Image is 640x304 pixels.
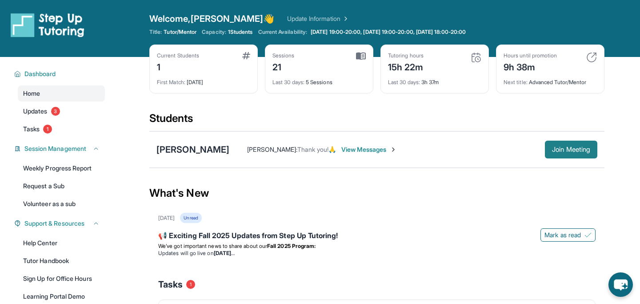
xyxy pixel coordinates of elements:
[23,125,40,134] span: Tasks
[180,213,201,223] div: Unread
[341,145,397,154] span: View Messages
[24,69,56,78] span: Dashboard
[21,144,100,153] button: Session Management
[247,146,297,153] span: [PERSON_NAME] :
[24,144,86,153] span: Session Management
[267,243,316,249] strong: Fall 2025 Program:
[272,59,295,73] div: 21
[586,52,597,63] img: card
[158,230,596,243] div: 📢 Exciting Fall 2025 Updates from Step Up Tutoring!
[608,272,633,297] button: chat-button
[156,143,229,156] div: [PERSON_NAME]
[21,69,100,78] button: Dashboard
[544,231,581,239] span: Mark as read
[18,196,105,212] a: Volunteer as a sub
[584,231,592,239] img: Mark as read
[11,12,84,37] img: logo
[149,12,275,25] span: Welcome, [PERSON_NAME] 👋
[388,52,424,59] div: Tutoring hours
[157,73,250,86] div: [DATE]
[471,52,481,63] img: card
[149,174,604,213] div: What's New
[311,28,466,36] span: [DATE] 19:00-20:00, [DATE] 19:00-20:00, [DATE] 18:00-20:00
[272,79,304,85] span: Last 30 days :
[158,250,596,257] li: Updates will go live on
[158,215,175,222] div: [DATE]
[390,146,397,153] img: Chevron-Right
[18,121,105,137] a: Tasks1
[23,89,40,98] span: Home
[21,219,100,228] button: Support & Resources
[504,52,557,59] div: Hours until promotion
[157,52,199,59] div: Current Students
[43,125,52,134] span: 1
[158,278,183,291] span: Tasks
[272,52,295,59] div: Sessions
[202,28,226,36] span: Capacity:
[158,243,267,249] span: We’ve got important news to share about our
[149,28,162,36] span: Title:
[540,228,596,242] button: Mark as read
[287,14,349,23] a: Update Information
[504,59,557,73] div: 9h 38m
[388,79,420,85] span: Last 30 days :
[149,111,604,131] div: Students
[18,235,105,251] a: Help Center
[18,85,105,101] a: Home
[214,250,235,256] strong: [DATE]
[552,147,590,152] span: Join Meeting
[157,79,185,85] span: First Match :
[23,107,48,116] span: Updates
[164,28,196,36] span: Tutor/Mentor
[297,146,336,153] span: Thank you!🙏
[18,271,105,287] a: Sign Up for Office Hours
[504,79,528,85] span: Next title :
[340,14,349,23] img: Chevron Right
[18,103,105,119] a: Updates3
[388,59,424,73] div: 15h 22m
[504,73,597,86] div: Advanced Tutor/Mentor
[18,178,105,194] a: Request a Sub
[18,160,105,176] a: Weekly Progress Report
[242,52,250,59] img: card
[388,73,481,86] div: 3h 37m
[24,219,84,228] span: Support & Resources
[157,59,199,73] div: 1
[356,52,366,60] img: card
[258,28,307,36] span: Current Availability:
[228,28,253,36] span: 1 Students
[309,28,468,36] a: [DATE] 19:00-20:00, [DATE] 19:00-20:00, [DATE] 18:00-20:00
[186,280,195,289] span: 1
[272,73,366,86] div: 5 Sessions
[18,253,105,269] a: Tutor Handbook
[51,107,60,116] span: 3
[545,141,597,158] button: Join Meeting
